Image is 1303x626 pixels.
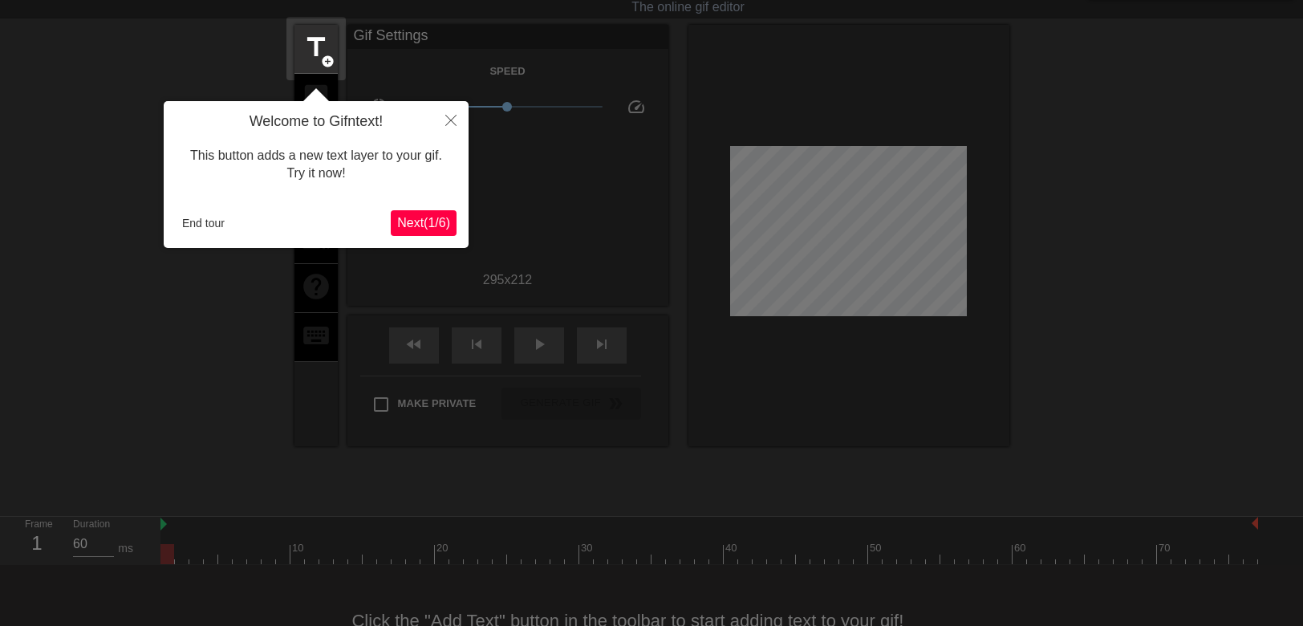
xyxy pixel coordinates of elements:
button: Next [391,210,457,236]
h4: Welcome to Gifntext! [176,113,457,131]
button: End tour [176,211,231,235]
span: Next ( 1 / 6 ) [397,216,450,230]
button: Close [433,101,469,138]
div: This button adds a new text layer to your gif. Try it now! [176,131,457,199]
